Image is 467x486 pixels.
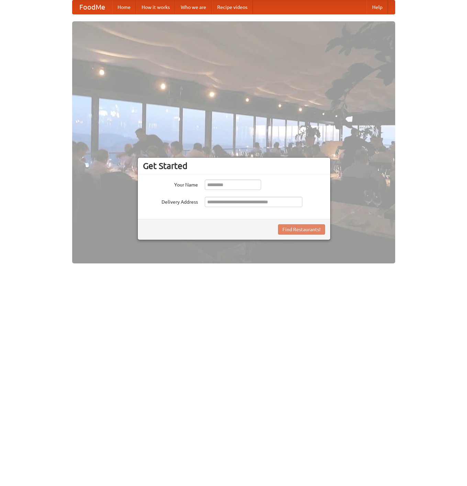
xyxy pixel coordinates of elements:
[367,0,388,14] a: Help
[136,0,175,14] a: How it works
[143,197,198,205] label: Delivery Address
[143,180,198,188] label: Your Name
[112,0,136,14] a: Home
[175,0,212,14] a: Who we are
[143,161,325,171] h3: Get Started
[73,0,112,14] a: FoodMe
[278,224,325,235] button: Find Restaurants!
[212,0,253,14] a: Recipe videos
